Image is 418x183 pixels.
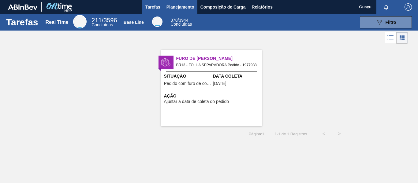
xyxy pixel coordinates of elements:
[164,73,211,79] span: Situação
[170,22,192,27] span: Concluídas
[91,22,113,27] span: Concluídas
[176,62,257,68] span: BR13 - FOLHA SEPARADORA Pedido - 1977938
[249,132,264,136] span: Página : 1
[170,18,177,23] span: 378
[164,81,211,86] span: Pedido com furo de coleta
[8,4,37,10] img: TNhmsLtSVTkK8tSr43FrP2fwEKptu5GPRR3wAAAABJRU5ErkJggg==
[376,3,396,11] button: Notificações
[274,132,307,136] span: 1 - 1 de 1 Registros
[396,32,408,44] div: Visão em Cards
[152,16,162,27] div: Base Line
[170,18,188,23] span: / 3944
[405,3,412,11] img: Logout
[6,19,38,26] h1: Tarefas
[45,20,68,25] div: Real Time
[213,73,260,79] span: Data Coleta
[91,17,102,24] span: 211
[164,99,229,104] span: Ajustar a data de coleta do pedido
[124,20,144,25] div: Base Line
[385,32,396,44] div: Visão em Lista
[316,126,332,141] button: <
[166,3,194,11] span: Planejamento
[360,16,412,28] button: Filtro
[91,17,117,24] span: / 3596
[332,126,347,141] button: >
[252,3,273,11] span: Relatórios
[200,3,246,11] span: Composição de Carga
[170,18,192,26] div: Base Line
[161,58,170,67] img: status
[145,3,160,11] span: Tarefas
[91,18,117,27] div: Real Time
[73,15,87,28] div: Real Time
[213,81,226,86] span: 31/07/2025
[164,93,260,99] span: Ação
[176,55,262,62] span: Furo de Coleta
[386,20,396,25] span: Filtro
